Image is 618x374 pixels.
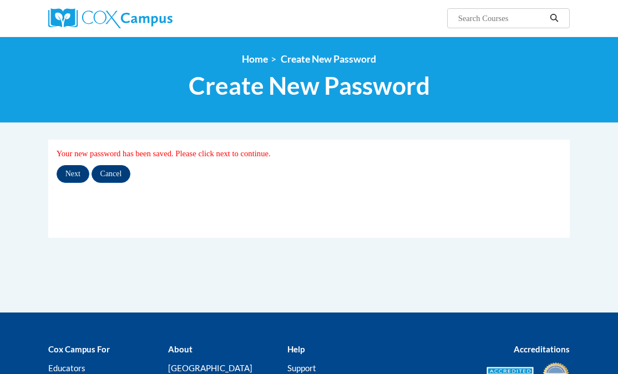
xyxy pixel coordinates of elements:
a: [GEOGRAPHIC_DATA] [168,363,252,373]
b: About [168,344,193,354]
b: Accreditations [514,344,570,354]
b: Cox Campus For [48,344,110,354]
input: Search Courses [457,12,546,25]
a: Home [242,53,268,65]
span: Create New Password [189,71,430,100]
a: Support [287,363,316,373]
a: Cox Campus [48,8,211,28]
img: Cox Campus [48,8,173,28]
a: Educators [48,363,85,373]
span: Your new password has been saved. Please click next to continue. [57,149,271,158]
b: Help [287,344,305,354]
input: Next [57,165,89,183]
button: Search [546,12,563,25]
span: Create New Password [281,53,376,65]
input: Cancel [92,165,131,183]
